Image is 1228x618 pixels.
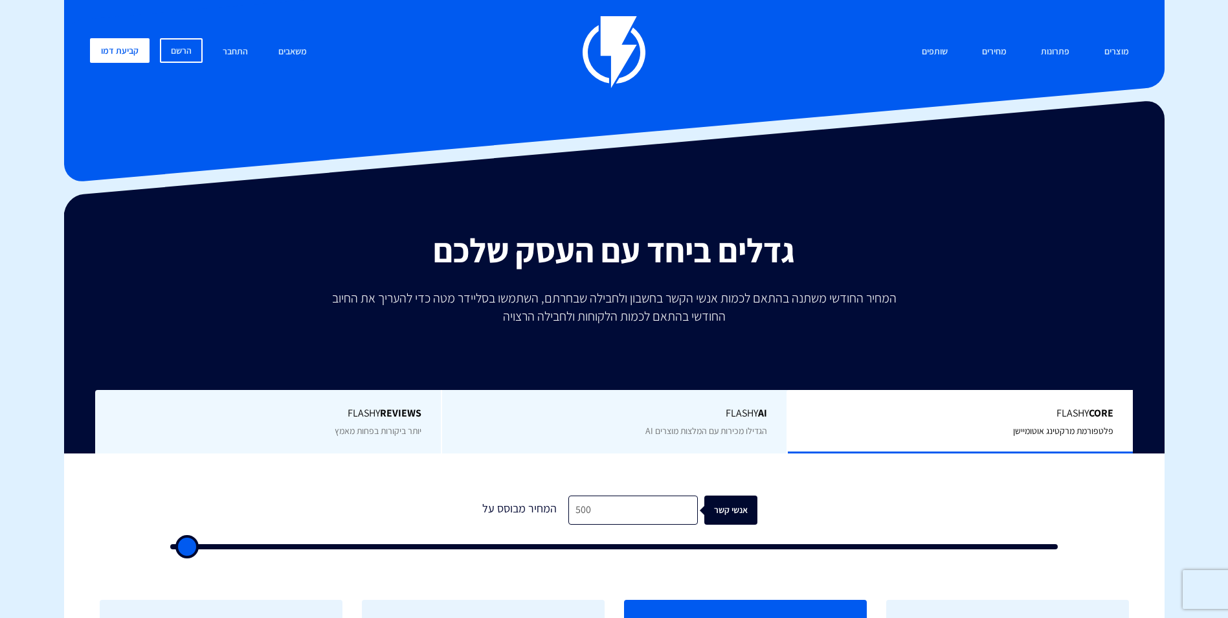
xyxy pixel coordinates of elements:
[972,38,1016,66] a: מחירים
[711,496,765,525] div: אנשי קשר
[74,232,1155,269] h2: גדלים ביחד עם העסק שלכם
[462,406,768,421] span: Flashy
[471,496,568,525] div: המחיר מבוסס על
[380,406,421,420] b: REVIEWS
[1013,425,1113,437] span: פלטפורמת מרקטינג אוטומיישן
[807,406,1113,421] span: Flashy
[645,425,767,437] span: הגדילו מכירות עם המלצות מוצרים AI
[912,38,957,66] a: שותפים
[160,38,203,63] a: הרשם
[335,425,421,437] span: יותר ביקורות בפחות מאמץ
[758,406,767,420] b: AI
[115,406,421,421] span: Flashy
[323,289,906,325] p: המחיר החודשי משתנה בהתאם לכמות אנשי הקשר בחשבון ולחבילה שבחרתם, השתמשו בסליידר מטה כדי להעריך את ...
[1031,38,1079,66] a: פתרונות
[1089,406,1113,420] b: Core
[90,38,150,63] a: קביעת דמו
[213,38,258,66] a: התחבר
[269,38,317,66] a: משאבים
[1095,38,1139,66] a: מוצרים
